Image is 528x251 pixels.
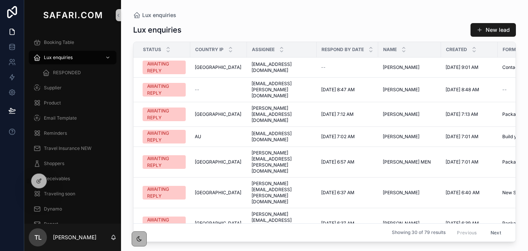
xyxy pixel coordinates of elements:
span: Dynamo [44,206,62,212]
span: Email Template [44,115,77,121]
a: Dynamo [29,202,116,216]
a: AWAITING REPLY [143,83,186,97]
span: [GEOGRAPHIC_DATA] [195,190,241,196]
a: Booking Table [29,36,116,49]
a: Reminders [29,126,116,140]
span: AU [195,134,201,140]
span: Respond by date [321,47,364,53]
span: [DATE] 7:01 AM [446,134,478,140]
a: Shoppers [29,157,116,170]
a: AU [195,134,242,140]
span: [GEOGRAPHIC_DATA] [195,111,241,117]
a: Receivables [29,172,116,186]
span: Lux enquiries [44,55,73,61]
a: [DATE] 7:01 AM [446,134,493,140]
a: [DATE] 9:01 AM [446,64,493,70]
a: [DATE] 7:02 AM [321,134,374,140]
span: RESPONDED [53,70,81,76]
span: Product [44,100,61,106]
div: AWAITING REPLY [147,83,181,97]
a: [PERSON_NAME] [383,134,436,140]
a: [DATE] 6:37 AM [321,220,374,226]
a: [PERSON_NAME] [383,87,436,93]
a: [GEOGRAPHIC_DATA] [195,220,242,226]
a: [DATE] 7:13 AM [446,111,493,117]
a: [PERSON_NAME] [383,111,436,117]
a: [DATE] 7:01 AM [446,159,493,165]
a: Lux enquiries [133,11,176,19]
a: [DATE] 6:40 AM [446,190,493,196]
a: [EMAIL_ADDRESS][DOMAIN_NAME] [252,61,312,73]
a: [DATE] 6:57 AM [321,159,374,165]
a: [DATE] 8:47 AM [321,87,374,93]
span: [DATE] 7:12 AM [321,111,354,117]
button: New lead [471,23,516,37]
span: [DATE] 6:57 AM [321,159,354,165]
a: [DATE] 6:37 AM [321,190,374,196]
a: [EMAIL_ADDRESS][DOMAIN_NAME] [252,131,312,143]
a: RESPONDED [38,66,116,80]
span: -- [195,87,199,93]
span: Name [383,47,397,53]
div: AWAITING REPLY [147,61,181,74]
img: App logo [42,9,104,21]
a: [GEOGRAPHIC_DATA] [195,111,242,117]
span: -- [502,87,507,93]
span: [DATE] 8:47 AM [321,87,355,93]
a: AWAITING REPLY [143,217,186,230]
div: AWAITING REPLY [147,108,181,121]
span: Receivables [44,176,70,182]
a: Traveling soon [29,187,116,201]
span: [DATE] 7:13 AM [446,111,478,117]
span: Created [446,47,467,53]
span: [PERSON_NAME] [383,111,419,117]
p: [PERSON_NAME] [53,234,96,241]
span: Reminders [44,130,67,136]
div: scrollable content [24,30,121,224]
span: [DATE] 6:39 AM [446,220,479,226]
span: Travel Insurance NEW [44,145,92,151]
a: [GEOGRAPHIC_DATA] [195,190,242,196]
span: [DATE] 7:02 AM [321,134,355,140]
a: -- [195,87,242,93]
span: [PERSON_NAME] [383,190,419,196]
span: [PERSON_NAME] MEN [383,159,431,165]
a: [PERSON_NAME] MEN [383,159,436,165]
span: Showing 30 of 79 results [392,230,446,236]
span: Country IP [195,47,224,53]
a: [PERSON_NAME][EMAIL_ADDRESS][PERSON_NAME][DOMAIN_NAME] [252,150,312,174]
a: [PERSON_NAME][EMAIL_ADDRESS][PERSON_NAME][DOMAIN_NAME] [252,181,312,205]
span: Shoppers [44,161,64,167]
a: [GEOGRAPHIC_DATA] [195,64,242,70]
span: [PERSON_NAME] [383,87,419,93]
a: Email Template [29,111,116,125]
span: [GEOGRAPHIC_DATA] [195,220,241,226]
a: [EMAIL_ADDRESS][PERSON_NAME][DOMAIN_NAME] [252,81,312,99]
span: -- [321,64,326,70]
a: AWAITING REPLY [143,130,186,143]
a: [DATE] 8:48 AM [446,87,493,93]
span: Assignee [252,47,275,53]
span: [GEOGRAPHIC_DATA] [195,64,241,70]
span: [DATE] 7:01 AM [446,159,478,165]
span: Report [44,221,58,227]
a: [GEOGRAPHIC_DATA] [195,159,242,165]
a: Report [29,217,116,231]
a: [PERSON_NAME] [383,220,436,226]
a: AWAITING REPLY [143,186,186,200]
span: [PERSON_NAME][EMAIL_ADDRESS][PERSON_NAME][DOMAIN_NAME] [252,211,312,235]
span: [PERSON_NAME] [383,64,419,70]
a: [PERSON_NAME] [383,190,436,196]
div: AWAITING REPLY [147,217,181,230]
span: [PERSON_NAME] [383,220,419,226]
a: Product [29,96,116,110]
span: [PERSON_NAME][EMAIL_ADDRESS][DOMAIN_NAME] [252,105,312,123]
div: AWAITING REPLY [147,130,181,143]
span: Traveling soon [44,191,75,197]
a: -- [321,64,374,70]
span: [DATE] 6:37 AM [321,220,354,226]
a: Supplier [29,81,116,95]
